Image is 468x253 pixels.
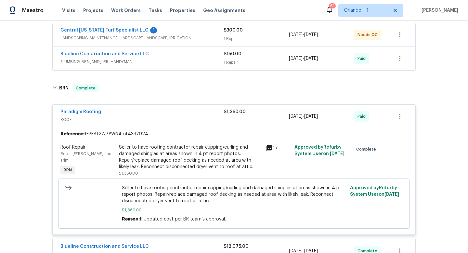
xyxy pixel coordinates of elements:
a: Paradigm Roofing [60,110,101,114]
span: Properties [170,7,195,14]
span: Approved by Refurby System User on [294,145,344,156]
div: 1EPF812W7AWN4-cf4337924 [53,128,415,140]
span: Approved by Refurby System User on [350,186,399,197]
span: - [289,113,318,120]
h6: BRN [59,84,69,92]
div: 61 [330,3,334,9]
div: 1 [150,27,157,33]
span: Complete [73,85,98,91]
a: Central [US_STATE] Turf Specialist LLC [60,28,149,33]
span: [DATE] [289,56,303,61]
a: Blueline Construction and Service LLC [60,244,149,249]
span: Visits [62,7,75,14]
span: $1,360.00 [224,110,246,114]
span: Tasks [149,8,162,13]
div: 1 Repair [224,59,289,66]
span: BRN [61,167,74,173]
span: [DATE] [289,114,303,119]
span: Paid [357,113,368,120]
span: [DATE] [384,192,399,197]
a: Blueline Construction and Service LLC [60,52,149,56]
span: Complete [356,146,379,153]
span: $1,360.00 [119,171,138,175]
span: [DATE] [304,114,318,119]
span: Seller to have roofing contractor repair cupping/curling and damaged shingles at areas shown in 4... [122,185,346,204]
span: $300.00 [224,28,243,33]
span: Orlando + 1 [344,7,388,14]
span: ROOF [60,116,224,123]
span: Roof Repair [60,145,85,150]
span: $12,075.00 [224,244,249,249]
span: [DATE] [304,33,318,37]
div: 1 Repair [224,35,289,42]
span: Projects [83,7,103,14]
span: Needs QC [357,32,380,38]
span: Roof - [PERSON_NAME] and Trim [60,152,111,162]
span: [PERSON_NAME] [419,7,458,14]
span: - [289,55,318,62]
span: - [289,32,318,38]
b: Reference: [60,131,84,137]
span: Geo Assignments [203,7,245,14]
span: $150.00 [224,52,241,56]
span: [DATE] [330,152,344,156]
span: Paid [357,55,368,62]
div: 17 [265,144,291,152]
span: Reason: [122,217,140,221]
span: Maestro [22,7,44,14]
span: [DATE] [289,33,303,37]
div: BRN Complete [50,78,418,99]
span: Work Orders [111,7,141,14]
div: Seller to have roofing contractor repair cupping/curling and damaged shingles at areas shown in 4... [119,144,261,170]
span: [DATE] [304,56,318,61]
span: LANDSCAPING_MAINTENANCE, HARDSCAPE_LANDSCAPE, IRRIGATION [60,35,224,41]
span: $1,360.00 [122,207,346,213]
span: PLUMBING, BRN_AND_LRR, HANDYMAN [60,59,224,65]
span: II Updated cost per BR team’s approval. [140,217,226,221]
